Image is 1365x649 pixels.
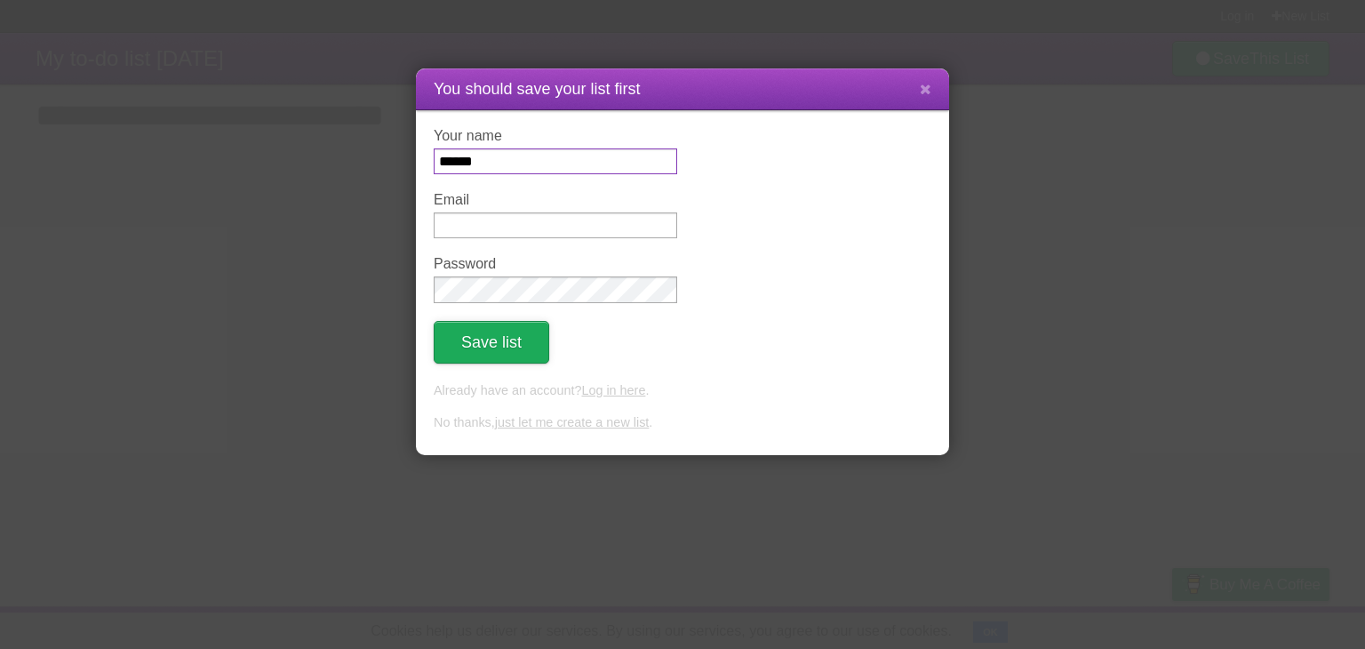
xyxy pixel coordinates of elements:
[434,413,931,433] p: No thanks, .
[434,77,931,101] h1: You should save your list first
[434,381,931,401] p: Already have an account? .
[434,128,677,144] label: Your name
[581,383,645,397] a: Log in here
[434,256,677,272] label: Password
[434,321,549,364] button: Save list
[495,415,650,429] a: just let me create a new list
[434,192,677,208] label: Email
